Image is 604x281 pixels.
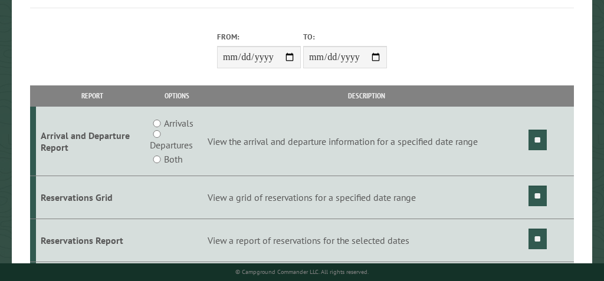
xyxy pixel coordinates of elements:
label: To: [303,31,387,42]
small: © Campground Commander LLC. All rights reserved. [235,268,369,276]
label: From: [217,31,301,42]
th: Options [148,85,206,106]
td: View the arrival and departure information for a specified date range [206,107,527,176]
td: View a grid of reservations for a specified date range [206,176,527,219]
label: Both [164,152,182,166]
th: Report [36,85,148,106]
label: Arrivals [164,116,193,130]
td: Reservations Report [36,219,148,262]
label: Departures [150,138,193,152]
th: Description [206,85,527,106]
td: View a report of reservations for the selected dates [206,219,527,262]
td: Reservations Grid [36,176,148,219]
td: Arrival and Departure Report [36,107,148,176]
